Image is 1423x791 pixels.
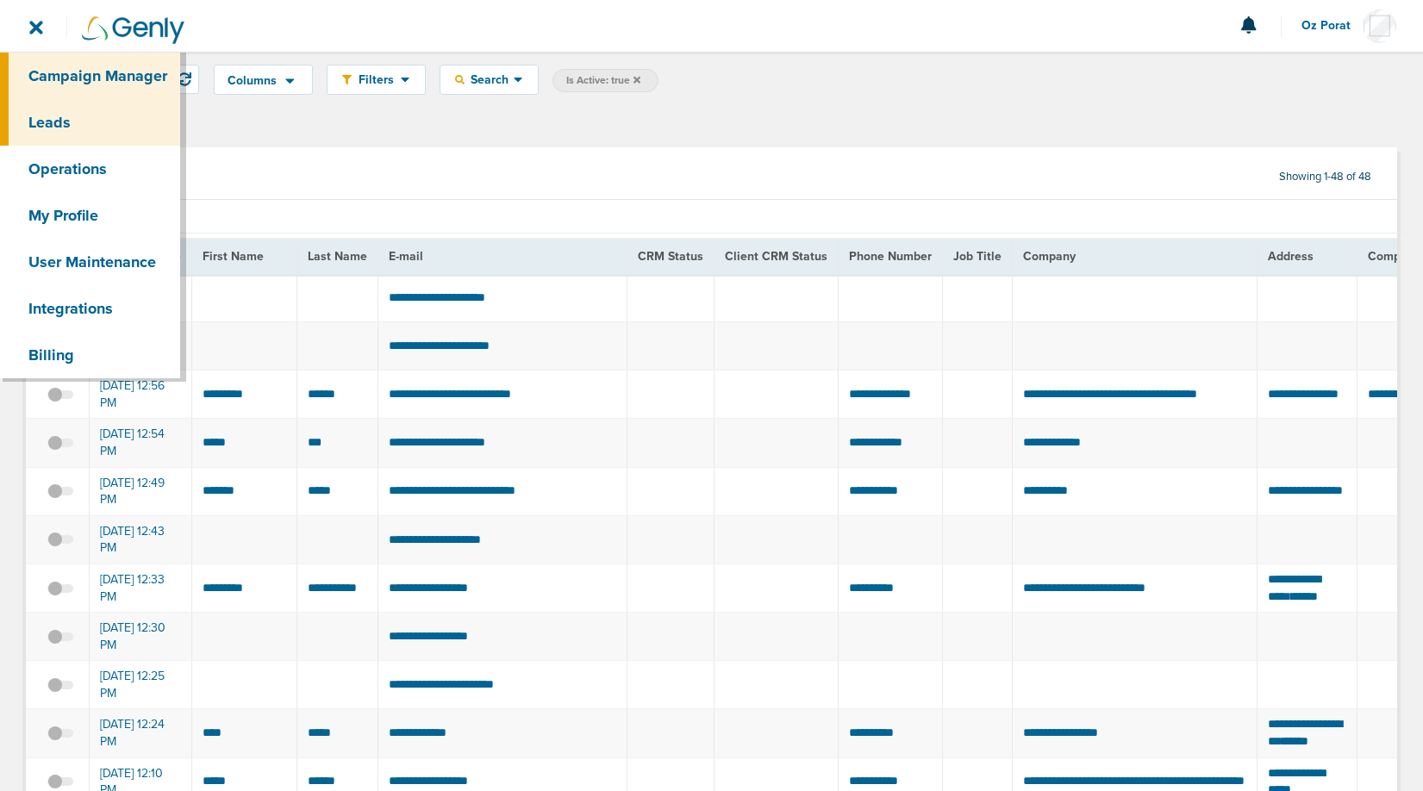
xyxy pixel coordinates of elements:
[90,467,192,515] td: [DATE] 12:49 PM
[465,72,514,87] span: Search
[90,613,192,661] td: [DATE] 12:30 PM
[228,75,277,87] span: Columns
[90,515,192,564] td: [DATE] 12:43 PM
[352,72,401,87] span: Filters
[942,239,1012,274] th: Job Title
[1301,20,1363,32] span: Oz Porat
[714,239,838,274] th: Client CRM Status
[638,249,703,264] span: CRM Status
[90,371,192,419] td: [DATE] 12:56 PM
[90,661,192,709] td: [DATE] 12:25 PM
[1279,170,1371,184] span: Showing 1-48 of 48
[90,709,192,757] td: [DATE] 12:24 PM
[90,564,192,612] td: [DATE] 12:33 PM
[308,249,367,264] span: Last Name
[849,249,932,264] span: Phone Number
[82,16,184,44] img: Genly
[203,249,264,264] span: First Name
[389,249,423,264] span: E-mail
[90,419,192,467] td: [DATE] 12:54 PM
[1258,239,1357,274] th: Address
[566,73,640,88] span: Is Active: true
[1012,239,1258,274] th: Company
